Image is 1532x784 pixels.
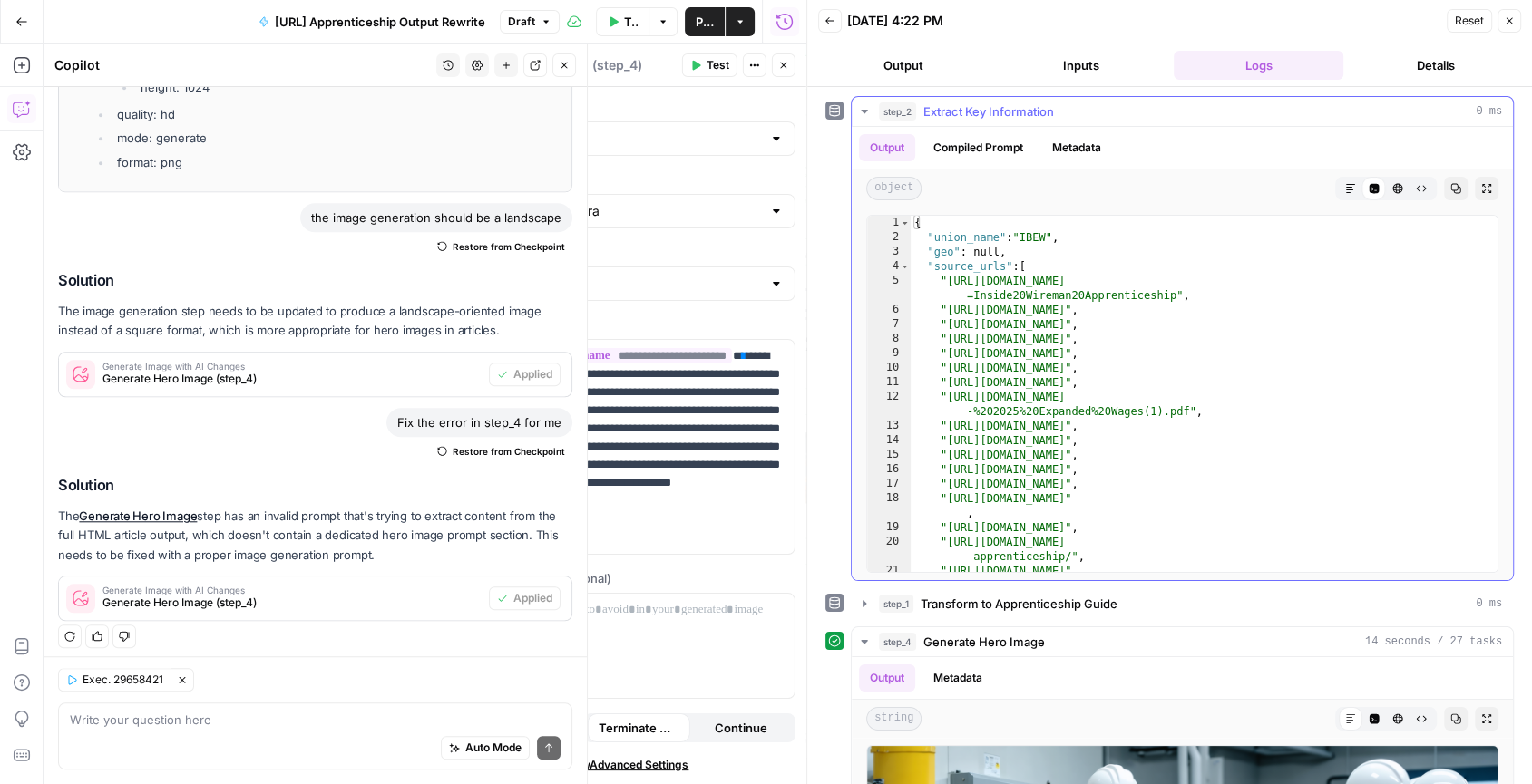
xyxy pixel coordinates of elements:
[102,371,482,387] span: Generate Hero Image (step_4)
[58,507,572,564] p: The step has an invalid prompt that's trying to extract content from the full HTML article output...
[867,245,911,259] div: 3
[879,102,916,121] span: step_2
[275,13,485,31] span: [URL] Apprenticeship Output Rewrite
[455,98,795,116] label: Action
[58,668,171,692] button: Exec. 29658421
[867,419,911,433] div: 13
[79,508,197,523] a: Generate Hero Image
[513,366,552,382] span: Applied
[682,53,737,77] button: Test
[852,627,1513,656] button: 14 seconds / 27 tasks
[922,664,993,692] button: Metadata
[599,719,679,737] span: Terminate Workflow
[859,134,915,161] button: Output
[441,736,530,760] button: Auto Mode
[455,243,795,261] label: Image Size
[922,134,1034,161] button: Compiled Prompt
[1476,595,1502,612] span: 0 ms
[879,595,913,613] span: step_1
[867,433,911,448] div: 14
[685,7,725,36] button: Publish
[489,586,561,610] button: Applied
[867,448,911,462] div: 15
[866,707,922,731] span: string
[867,216,911,230] div: 1
[1365,634,1502,650] span: 14 seconds / 27 tasks
[923,633,1045,651] span: Generate Hero Image
[818,51,989,80] button: Output
[102,595,482,611] span: Generate Hero Image (step_4)
[867,346,911,361] div: 9
[1174,51,1344,80] button: Logs
[455,170,795,189] label: AI Model
[900,259,910,274] span: Toggle code folding, rows 4 through 32
[1041,134,1112,161] button: Metadata
[867,535,911,564] div: 20
[867,259,911,274] div: 4
[867,564,911,578] div: 21
[867,520,911,535] div: 19
[859,664,915,692] button: Output
[1476,103,1502,120] span: 0 ms
[489,363,561,386] button: Applied
[58,272,572,289] h2: Solution
[867,477,911,491] div: 17
[715,719,767,737] span: Continue
[852,97,1513,126] button: 0 ms
[430,236,572,257] button: Restore from Checkpoint
[561,757,688,773] span: Show Advanced Settings
[489,275,762,293] input: 21:9 (1536×640)
[923,102,1054,121] span: Extract Key Information
[689,713,792,742] button: Continue
[453,239,565,254] span: Restore from Checkpoint
[455,569,795,587] label: Negative Prompt
[624,13,639,31] span: Test Workflow
[852,127,1513,580] div: 0 ms
[867,274,911,303] div: 5
[1455,13,1484,29] span: Reset
[102,586,482,595] span: Generate Image with AI Changes
[112,105,561,123] li: quality: hd
[300,203,572,232] div: the image generation should be a landscape
[879,633,916,651] span: step_4
[867,491,911,520] div: 18
[867,317,911,332] div: 7
[867,303,911,317] div: 6
[248,7,496,36] button: [URL] Apprenticeship Output Rewrite
[54,56,431,74] div: Copilot
[453,444,565,459] span: Restore from Checkpoint
[852,589,1513,618] button: 0 ms
[592,56,642,74] span: ( step_4 )
[467,130,762,148] input: Generate Image
[996,51,1166,80] button: Inputs
[867,390,911,419] div: 12
[707,57,729,73] span: Test
[900,216,910,230] span: Toggle code folding, rows 1 through 33
[430,440,572,462] button: Restore from Checkpoint
[136,78,561,96] li: height: 1024
[1447,9,1492,33] button: Reset
[386,408,572,437] div: Fix the error in step_4 for me
[489,202,762,220] input: Select a model
[866,177,922,200] span: object
[1351,51,1521,80] button: Details
[513,590,552,606] span: Applied
[867,230,911,245] div: 2
[83,672,163,688] span: Exec. 29658421
[696,13,714,31] span: Publish
[921,595,1117,613] span: Transform to Apprenticeship Guide
[867,462,911,477] div: 16
[596,7,649,36] button: Test Workflow
[867,361,911,375] div: 10
[465,740,522,756] span: Auto Mode
[867,375,911,390] div: 11
[112,129,561,147] li: mode: generate
[867,332,911,346] div: 8
[58,302,572,340] p: The image generation step needs to be updated to produce a landscape-oriented image instead of a ...
[102,362,482,371] span: Generate Image with AI Changes
[500,10,560,34] button: Draft
[58,477,572,494] h2: Solution
[455,315,795,334] label: Prompt
[508,14,535,30] span: Draft
[112,153,561,171] li: format: png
